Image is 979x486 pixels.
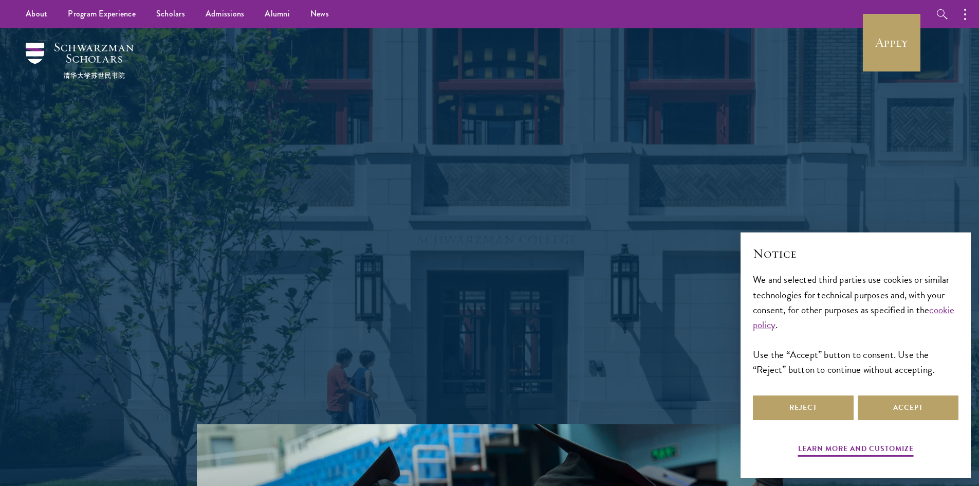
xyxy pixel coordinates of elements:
a: Apply [863,14,920,71]
img: Schwarzman Scholars [26,43,134,79]
button: Learn more and customize [798,442,914,458]
button: Reject [753,395,854,420]
a: cookie policy [753,302,955,332]
h2: Notice [753,245,958,262]
div: We and selected third parties use cookies or similar technologies for technical purposes and, wit... [753,272,958,376]
button: Accept [858,395,958,420]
